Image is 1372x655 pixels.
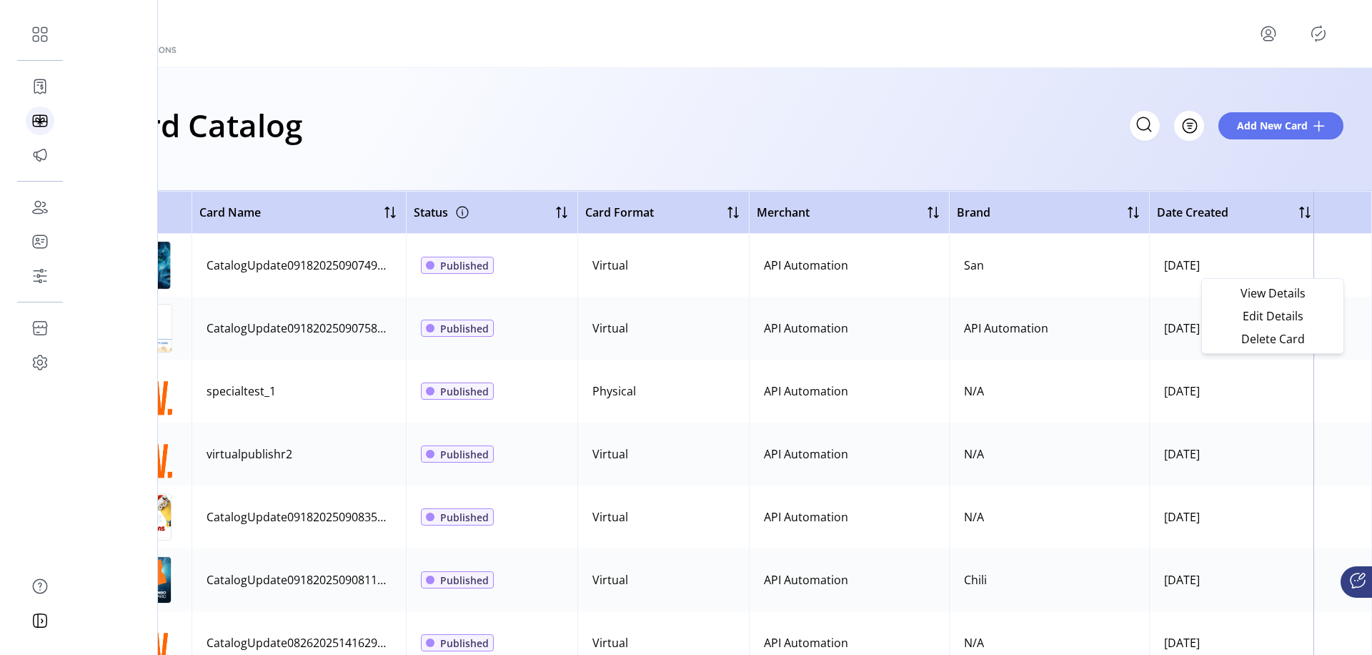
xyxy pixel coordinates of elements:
[592,383,636,400] div: Physical
[199,204,261,221] span: Card Name
[1257,22,1280,45] button: menu
[592,320,628,337] div: Virtual
[1149,548,1321,611] td: [DATE]
[592,634,628,651] div: Virtual
[1328,506,1351,528] button: menu
[964,634,984,651] div: N/A
[207,571,392,588] div: CatalogUpdate09182025090811430
[1307,22,1330,45] button: Publisher Panel
[1328,443,1351,466] button: menu
[207,383,276,400] div: specialtest_1
[964,320,1048,337] div: API Automation
[1218,112,1343,139] button: Add New Card
[764,634,848,651] div: API Automation
[440,573,489,588] span: Published
[207,445,292,463] div: virtualpublishr2
[964,445,984,463] div: N/A
[207,320,392,337] div: CatalogUpdate09182025090758406
[109,100,302,150] h1: Card Catalog
[1328,568,1351,591] button: menu
[1213,333,1332,345] span: Delete Card
[440,510,489,525] span: Published
[1213,287,1332,299] span: View Details
[1149,297,1321,360] td: [DATE]
[440,321,489,336] span: Published
[1149,423,1321,486] td: [DATE]
[757,204,810,221] span: Merchant
[1328,380,1351,403] button: menu
[440,447,489,462] span: Published
[440,384,489,399] span: Published
[592,571,628,588] div: Virtual
[964,383,984,400] div: N/A
[964,257,984,274] div: San
[592,508,628,526] div: Virtual
[764,320,848,337] div: API Automation
[592,257,628,274] div: Virtual
[764,508,848,526] div: API Automation
[764,383,848,400] div: API Automation
[1205,327,1341,350] li: Delete Card
[1205,282,1341,305] li: View Details
[1328,254,1351,277] button: menu
[1149,234,1321,297] td: [DATE]
[440,636,489,651] span: Published
[207,257,392,274] div: CatalogUpdate09182025090749436
[964,571,987,588] div: Chili
[1157,204,1228,221] span: Date Created
[440,258,489,273] span: Published
[1205,305,1341,327] li: Edit Details
[1213,310,1332,322] span: Edit Details
[764,445,848,463] div: API Automation
[957,204,990,221] span: Brand
[414,201,471,224] div: Status
[1328,631,1351,654] button: menu
[1174,111,1204,141] button: Filter Button
[764,257,848,274] div: API Automation
[585,204,654,221] span: Card Format
[1237,118,1308,133] span: Add New Card
[592,445,628,463] div: Virtual
[1130,111,1160,141] input: Search
[1149,360,1321,423] td: [DATE]
[207,508,392,526] div: CatalogUpdate09182025090835881
[764,571,848,588] div: API Automation
[1149,486,1321,548] td: [DATE]
[964,508,984,526] div: N/A
[207,634,392,651] div: CatalogUpdate08262025141629038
